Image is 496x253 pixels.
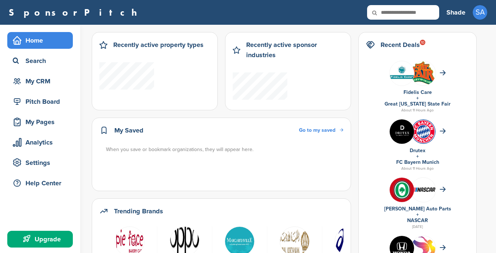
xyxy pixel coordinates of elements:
img: Images (4) [390,119,414,144]
a: Home [7,32,73,49]
div: Help Center [11,177,73,190]
div: About 11 Hours Ago [366,165,469,172]
a: Settings [7,154,73,171]
img: 7569886e 0a8b 4460 bc64 d028672dde70 [411,187,436,192]
a: Great [US_STATE] State Fair [385,101,450,107]
div: About 11 Hours Ago [366,107,469,114]
span: Go to my saved [299,127,335,133]
h2: My Saved [114,125,143,135]
a: Help Center [7,175,73,191]
img: V7vhzcmg 400x400 [390,178,414,202]
h2: Recently active sponsor industries [246,40,343,60]
div: Settings [11,156,73,169]
a: NASCAR [407,217,428,224]
a: Drutex [410,147,425,154]
a: Search [7,52,73,69]
h2: Recently active property types [113,40,204,50]
img: Download [411,61,436,85]
a: My CRM [7,73,73,90]
div: When you save or bookmark organizations, they will appear here. [106,146,344,154]
div: Home [11,34,73,47]
a: + [416,153,419,159]
a: + [416,95,419,101]
a: Fidelis Care [404,89,432,95]
div: Search [11,54,73,67]
h2: Trending Brands [114,206,163,216]
div: Analytics [11,136,73,149]
a: FC Bayern Munich [396,159,439,165]
a: [PERSON_NAME] Auto Parts [384,206,451,212]
div: My Pages [11,115,73,129]
h3: Shade [446,7,465,17]
a: SponsorPitch [9,8,142,17]
div: 10 [420,40,425,45]
img: Open uri20141112 64162 1l1jknv?1415809301 [411,119,436,144]
a: Shade [446,4,465,20]
div: My CRM [11,75,73,88]
a: Go to my saved [299,126,343,134]
a: My Pages [7,114,73,130]
img: Data [390,61,414,86]
div: Upgrade [11,233,73,246]
h2: Recent Deals [381,40,420,50]
div: [DATE] [366,224,469,230]
a: Upgrade [7,231,73,248]
span: SA [473,5,487,20]
a: Analytics [7,134,73,151]
a: + [416,212,419,218]
div: Pitch Board [11,95,73,108]
a: Pitch Board [7,93,73,110]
